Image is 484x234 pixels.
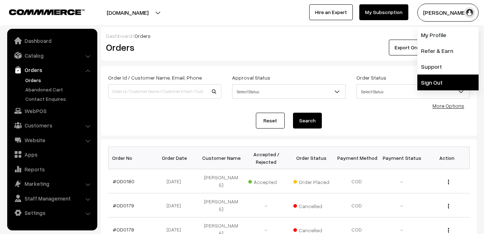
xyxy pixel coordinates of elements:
[309,4,353,20] a: Hire an Expert
[448,180,449,184] img: Menu
[424,147,469,169] th: Action
[9,9,85,15] img: COMMMERCE
[9,119,95,132] a: Customers
[154,193,199,217] td: [DATE]
[293,225,329,234] span: Cancelled
[113,226,134,233] a: #OD0178
[356,84,470,99] span: Select Status
[232,74,270,81] label: Approval Status
[199,193,244,217] td: [PERSON_NAME]
[417,75,479,90] a: Sign Out
[106,42,221,53] h2: Orders
[199,147,244,169] th: Customer Name
[244,193,289,217] td: -
[448,204,449,208] img: Menu
[134,33,151,39] span: Orders
[108,74,202,81] label: Order Id / Customer Name, Email, Phone
[256,113,285,129] a: Reset
[108,84,221,99] input: Order Id / Customer Name / Customer Email / Customer Phone
[9,192,95,205] a: Staff Management
[9,163,95,176] a: Reports
[9,7,72,16] a: COMMMERCE
[9,104,95,117] a: WebPOS
[293,201,329,210] span: Cancelled
[23,95,95,103] a: Contact Enquires
[379,193,424,217] td: -
[9,63,95,76] a: Orders
[417,43,479,59] a: Refer & Earn
[248,176,284,186] span: Accepted
[9,134,95,147] a: Website
[432,103,464,109] a: More Options
[9,206,95,219] a: Settings
[113,178,134,184] a: #OD0180
[9,34,95,47] a: Dashboard
[448,228,449,233] img: Menu
[417,27,479,43] a: My Profile
[199,169,244,193] td: [PERSON_NAME]
[106,32,472,40] div: /
[289,147,334,169] th: Order Status
[293,113,322,129] button: Search
[9,148,95,161] a: Apps
[81,4,174,22] button: [DOMAIN_NAME]
[379,147,424,169] th: Payment Status
[357,85,469,98] span: Select Status
[417,59,479,75] a: Support
[23,86,95,93] a: Abandoned Cart
[334,193,379,217] td: COD
[389,40,432,55] button: Export Orders
[23,76,95,84] a: Orders
[108,147,154,169] th: Order No
[356,74,386,81] label: Order Status
[106,33,132,39] a: Dashboard
[232,85,345,98] span: Select Status
[9,49,95,62] a: Catalog
[359,4,408,20] a: My Subscription
[113,202,134,208] a: #OD0179
[154,147,199,169] th: Order Date
[154,169,199,193] td: [DATE]
[244,147,289,169] th: Accepted / Rejected
[334,147,379,169] th: Payment Method
[464,7,475,18] img: user
[293,176,329,186] span: Order Placed
[334,169,379,193] td: COD
[417,4,479,22] button: [PERSON_NAME]
[232,84,345,99] span: Select Status
[9,177,95,190] a: Marketing
[379,169,424,193] td: -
